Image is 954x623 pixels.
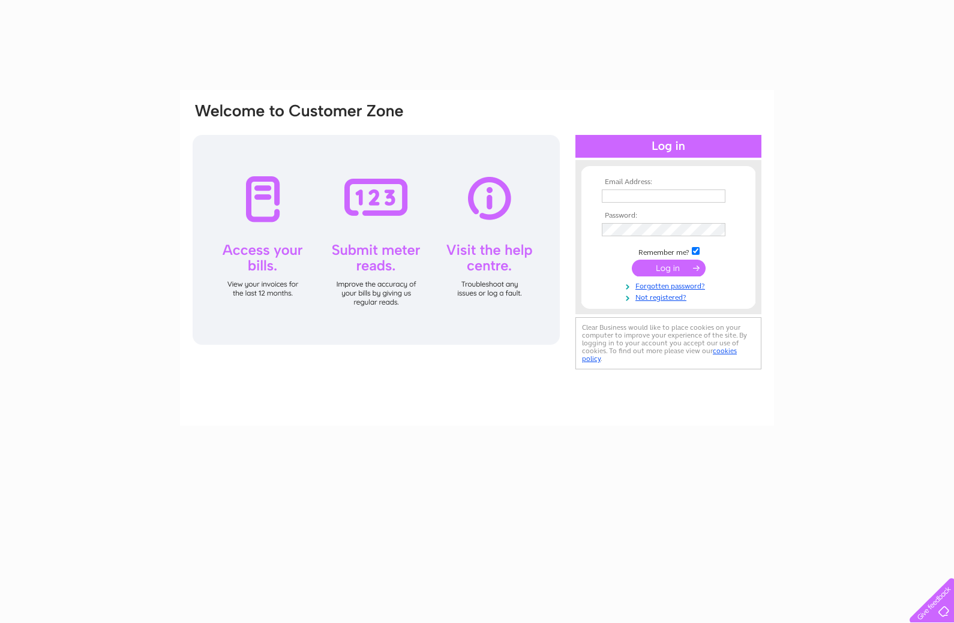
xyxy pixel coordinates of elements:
[582,347,737,363] a: cookies policy
[632,260,706,276] input: Submit
[599,212,738,220] th: Password:
[602,279,738,291] a: Forgotten password?
[602,291,738,302] a: Not registered?
[599,245,738,257] td: Remember me?
[575,317,761,369] div: Clear Business would like to place cookies on your computer to improve your experience of the sit...
[599,178,738,186] th: Email Address:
